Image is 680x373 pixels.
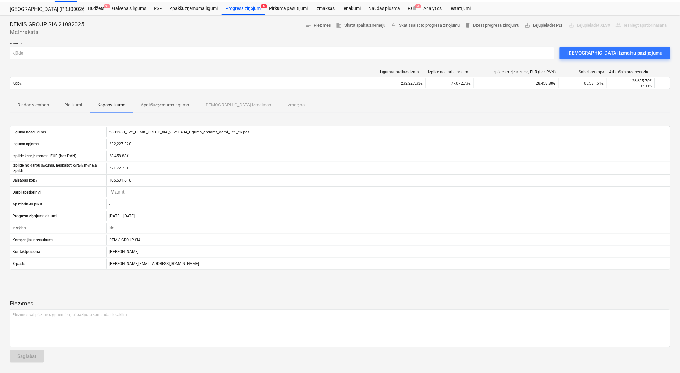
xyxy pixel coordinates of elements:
p: Pielikumi [64,102,82,108]
div: Izpilde kārtējā mēnesī, EUR (bez PVN) [476,70,556,75]
div: 28,458.88€ [106,151,670,161]
div: 77,072.73€ [425,78,473,88]
div: 232,227.32€ [106,139,670,149]
span: 5 [261,4,267,8]
p: Saistības kopā [13,178,37,183]
p: Rindas vienības [17,102,49,108]
a: Galvenais līgums [108,2,150,15]
span: business [336,23,342,28]
div: [PERSON_NAME] [106,247,670,257]
span: arrow_back [391,23,396,28]
a: Iestatījumi [446,2,474,15]
a: Analytics [419,2,446,15]
div: [DATE] - [DATE] [109,214,135,218]
button: Skatīt saistīto progresa ziņojumu [388,21,462,31]
span: 3 [415,4,421,8]
p: Kopsavilkums [97,102,125,108]
button: Dzēst progresa ziņojumu [463,21,522,31]
div: 2601960_022_DEMIS_GROUP_SIA_20250404_Ligums_apdares_darbi_T25_2k.pdf [106,127,670,137]
span: Skatīt apakšuzņēmēju [336,22,386,29]
a: Naudas plūsma [365,2,404,15]
span: Lejupielādēt PDF [525,22,563,29]
div: [PERSON_NAME][EMAIL_ADDRESS][DOMAIN_NAME] [106,259,670,269]
div: - [106,199,670,209]
div: 77,072.73€ [106,163,670,174]
div: Progresa ziņojumi [222,2,265,15]
p: Kontaktpersona [13,249,40,255]
div: Atlikušais progresa ziņojums [609,70,652,75]
div: Līgumā noteiktās izmaksas [380,70,423,75]
div: Budžets [84,2,108,15]
button: [DEMOGRAPHIC_DATA] izmaiņu paziņojumu [560,47,670,59]
span: Piezīmes [305,22,331,29]
p: Līguma apjoms [13,141,39,147]
p: DEMIS GROUP SIA 21082025 [10,21,84,28]
p: Progresa ziņojuma datumi [13,214,57,219]
div: Saistības kopā [561,70,604,75]
span: notes [305,23,311,28]
div: 28,458.88€ [473,78,558,88]
p: Kompānijas nosaukums [13,237,53,243]
div: Nē [106,223,670,233]
small: 54.56% [641,84,652,87]
span: Dzēst progresa ziņojumu [465,22,519,29]
div: 105,531.61€ [106,175,670,186]
span: 9+ [104,4,110,8]
p: Apakšuzņēmuma līgums [141,102,189,108]
a: Apakšuzņēmuma līgumi [166,2,222,15]
div: [GEOGRAPHIC_DATA] (PRJ0002627, K-1 un K-2(2.kārta) 2601960 [10,6,76,13]
p: Apstiprināts plkst [13,202,42,207]
p: Izpilde kārtējā mēnesī, EUR (bez PVN) [13,153,76,159]
button: Lejupielādēt PDF [522,21,566,31]
div: Izpilde no darbu sākuma, neskaitot kārtējā mēneša izpildi [428,70,471,75]
div: 105,531.61€ [558,78,606,88]
button: Piezīmes [303,21,334,31]
p: Melnraksts [10,28,84,36]
a: Ienākumi [339,2,365,15]
p: Piezīmes [10,300,670,307]
div: 126,695.70€ [609,79,652,83]
a: Budžets9+ [84,2,108,15]
p: komentēt [10,41,554,47]
span: delete [465,23,471,28]
p: Ir rēķins [13,225,26,231]
input: Mainīt [109,188,139,197]
p: Izpilde no darbu sākuma, neskaitot kārtējā mēneša izpildi [13,163,104,174]
span: Skatīt saistīto progresa ziņojumu [391,22,460,29]
p: Līguma nosaukums [13,130,46,135]
iframe: Chat Widget [648,342,680,373]
a: PSF [150,2,166,15]
a: Pirkuma pasūtījumi [265,2,312,15]
p: E-pasts [13,261,25,267]
div: 232,227.32€ [377,78,425,88]
div: [DEMOGRAPHIC_DATA] izmaiņu paziņojumu [567,49,663,57]
a: Progresa ziņojumi5 [222,2,265,15]
p: Kopā [13,81,21,86]
div: Faili [404,2,419,15]
span: save_alt [525,23,530,28]
a: Faili3 [404,2,419,15]
button: Skatīt apakšuzņēmēju [334,21,388,31]
a: Izmaksas [312,2,339,15]
p: Darbi apstiprināti [13,190,41,195]
div: DEMIS GROUP SIA [106,235,670,245]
